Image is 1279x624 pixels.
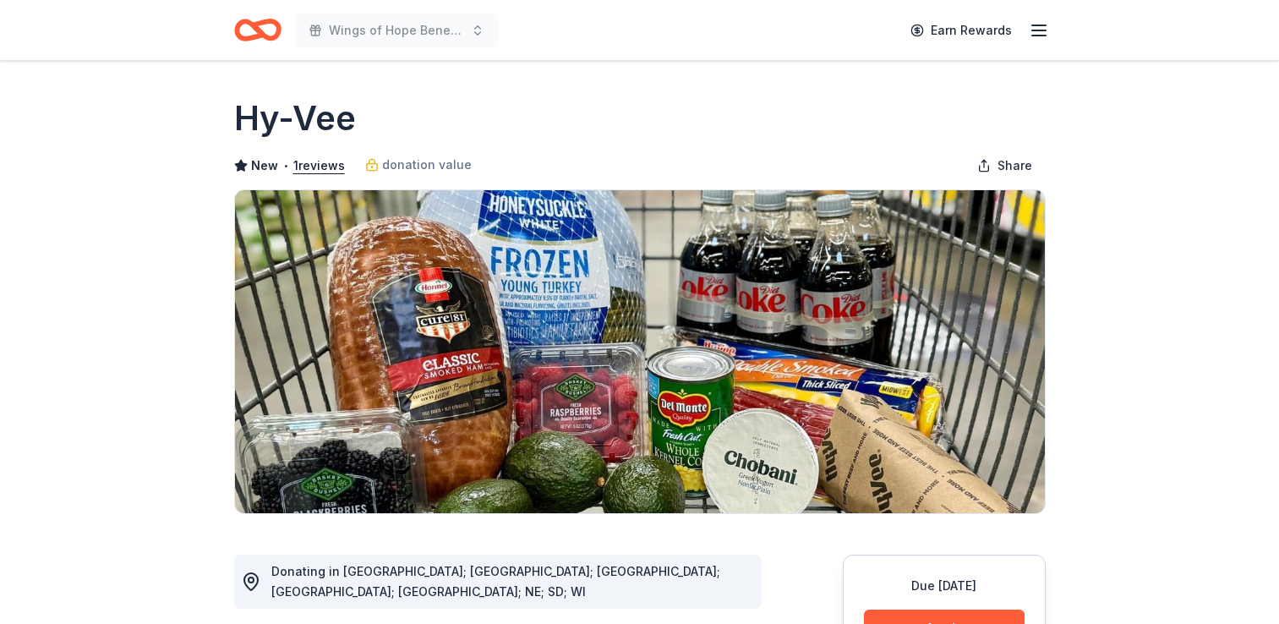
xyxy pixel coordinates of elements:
span: donation value [382,155,472,175]
a: Home [234,10,281,50]
span: Donating in [GEOGRAPHIC_DATA]; [GEOGRAPHIC_DATA]; [GEOGRAPHIC_DATA]; [GEOGRAPHIC_DATA]; [GEOGRAPH... [271,564,720,599]
h1: Hy-Vee [234,95,356,142]
button: 1reviews [293,156,345,176]
img: Image for Hy-Vee [235,190,1045,513]
a: Earn Rewards [900,15,1022,46]
span: New [251,156,278,176]
a: donation value [365,155,472,175]
span: Share [998,156,1032,176]
span: Wings of Hope Benefit and Auction [329,20,464,41]
button: Wings of Hope Benefit and Auction [295,14,498,47]
span: • [282,159,288,172]
button: Share [964,149,1046,183]
div: Due [DATE] [864,576,1025,596]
